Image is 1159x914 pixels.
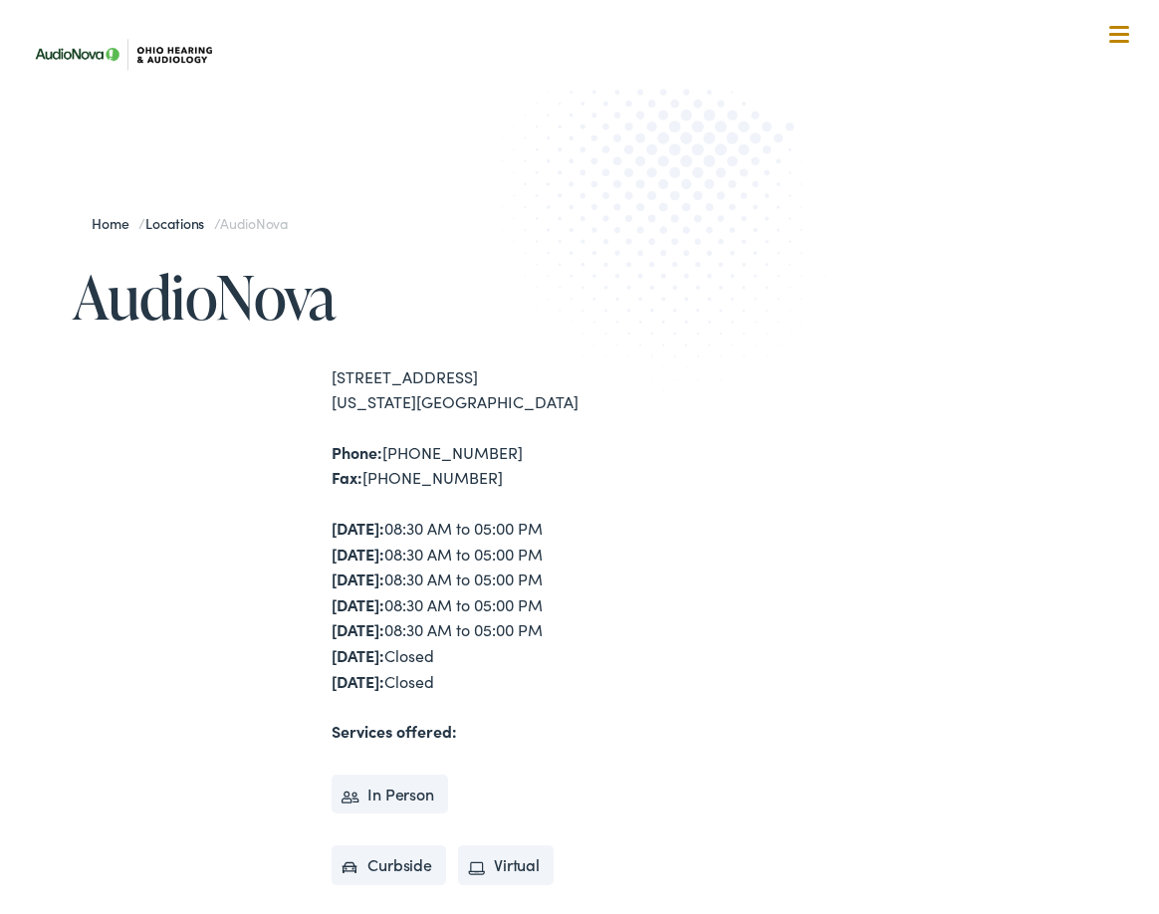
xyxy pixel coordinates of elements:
a: Home [92,213,138,233]
li: In Person [332,775,448,814]
div: 08:30 AM to 05:00 PM 08:30 AM to 05:00 PM 08:30 AM to 05:00 PM 08:30 AM to 05:00 PM 08:30 AM to 0... [332,516,579,694]
strong: [DATE]: [332,543,384,565]
strong: Services offered: [332,720,457,742]
strong: Phone: [332,441,382,463]
strong: [DATE]: [332,618,384,640]
strong: [DATE]: [332,568,384,589]
li: Virtual [458,845,554,885]
div: [STREET_ADDRESS] [US_STATE][GEOGRAPHIC_DATA] [332,364,579,415]
a: Locations [145,213,214,233]
strong: [DATE]: [332,670,384,692]
div: [PHONE_NUMBER] [PHONE_NUMBER] [332,440,579,491]
span: AudioNova [220,213,288,233]
span: / / [92,213,288,233]
strong: [DATE]: [332,593,384,615]
li: Curbside [332,845,446,885]
strong: [DATE]: [332,644,384,666]
h1: AudioNova [73,264,579,330]
a: What We Offer [38,80,1135,141]
strong: Fax: [332,466,362,488]
strong: [DATE]: [332,517,384,539]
